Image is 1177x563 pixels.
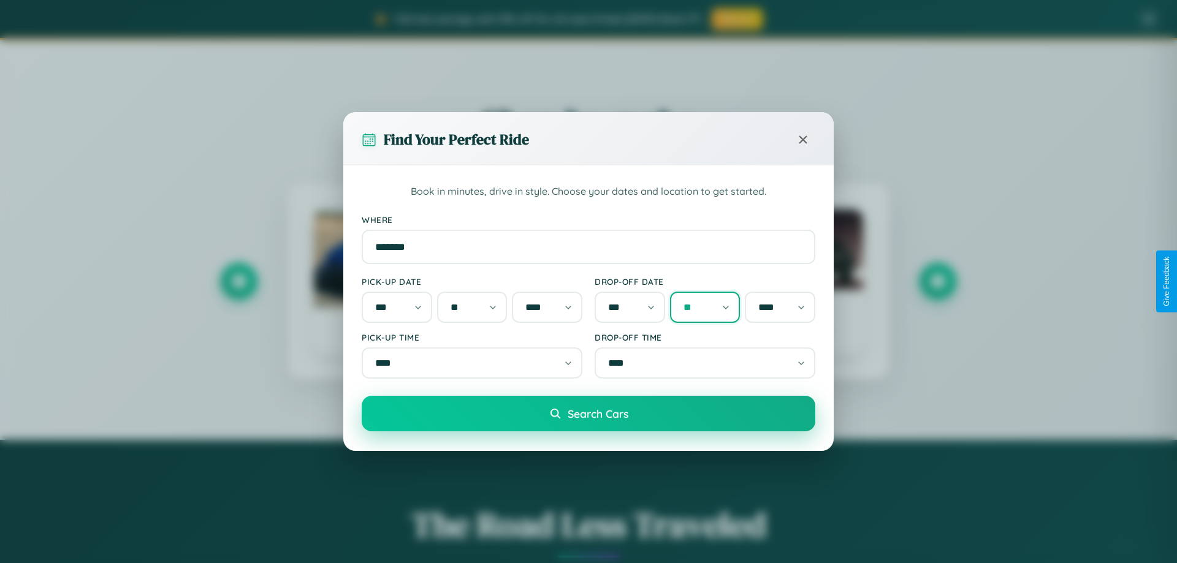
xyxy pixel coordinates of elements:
label: Pick-up Time [362,332,582,342]
span: Search Cars [568,407,628,420]
label: Drop-off Date [595,276,815,287]
label: Where [362,214,815,225]
p: Book in minutes, drive in style. Choose your dates and location to get started. [362,184,815,200]
h3: Find Your Perfect Ride [384,129,529,149]
label: Drop-off Time [595,332,815,342]
label: Pick-up Date [362,276,582,287]
button: Search Cars [362,396,815,431]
